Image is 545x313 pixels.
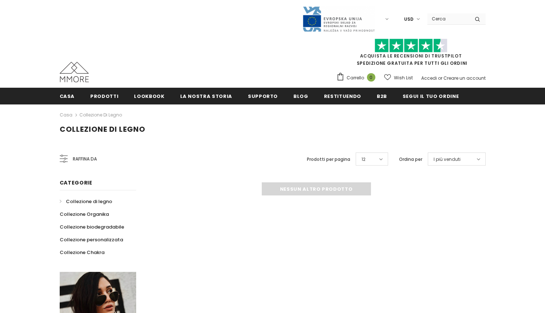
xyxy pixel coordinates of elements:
[347,74,364,82] span: Carrello
[60,208,109,221] a: Collezione Organika
[443,75,486,81] a: Creare un account
[73,155,97,163] span: Raffina da
[60,233,123,246] a: Collezione personalizzata
[60,124,145,134] span: Collezione di legno
[90,93,118,100] span: Prodotti
[60,236,123,243] span: Collezione personalizzata
[403,88,459,104] a: Segui il tuo ordine
[403,93,459,100] span: Segui il tuo ordine
[404,16,414,23] span: USD
[248,93,278,100] span: supporto
[427,13,469,24] input: Search Site
[307,156,350,163] label: Prodotti per pagina
[434,156,461,163] span: I più venduti
[60,195,112,208] a: Collezione di legno
[394,74,413,82] span: Wish List
[324,88,361,104] a: Restituendo
[60,249,104,256] span: Collezione Chakra
[324,93,361,100] span: Restituendo
[90,88,118,104] a: Prodotti
[60,221,124,233] a: Collezione biodegradabile
[60,223,124,230] span: Collezione biodegradabile
[399,156,422,163] label: Ordina per
[60,179,92,186] span: Categorie
[367,73,375,82] span: 0
[60,62,89,82] img: Casi MMORE
[79,112,122,118] a: Collezione di legno
[362,156,366,163] span: 12
[377,93,387,100] span: B2B
[293,88,308,104] a: Blog
[438,75,442,81] span: or
[302,16,375,22] a: Javni Razpis
[180,88,232,104] a: La nostra storia
[293,93,308,100] span: Blog
[336,72,379,83] a: Carrello 0
[60,93,75,100] span: Casa
[302,6,375,32] img: Javni Razpis
[336,42,486,66] span: SPEDIZIONE GRATUITA PER TUTTI GLI ORDINI
[377,88,387,104] a: B2B
[134,88,164,104] a: Lookbook
[60,88,75,104] a: Casa
[134,93,164,100] span: Lookbook
[60,111,72,119] a: Casa
[66,198,112,205] span: Collezione di legno
[180,93,232,100] span: La nostra storia
[384,71,413,84] a: Wish List
[248,88,278,104] a: supporto
[60,211,109,218] span: Collezione Organika
[421,75,437,81] a: Accedi
[60,246,104,259] a: Collezione Chakra
[360,53,462,59] a: Acquista le recensioni di TrustPilot
[375,39,447,53] img: Fidati di Pilot Stars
